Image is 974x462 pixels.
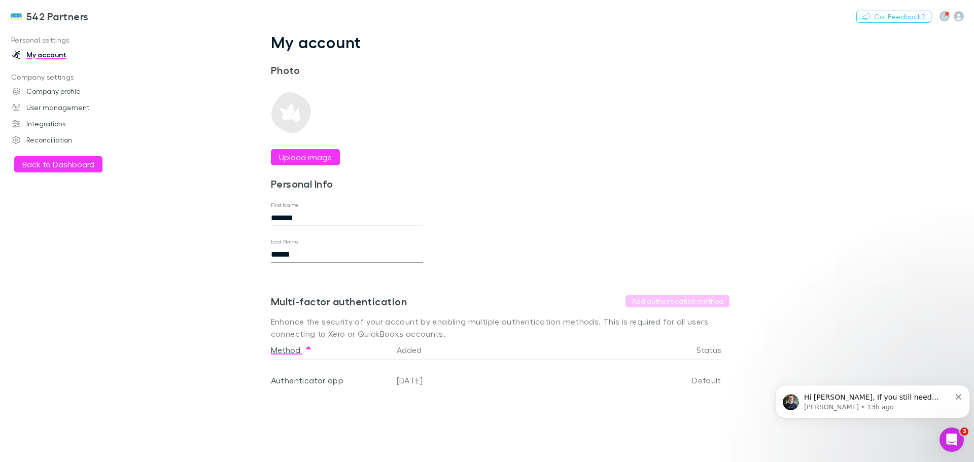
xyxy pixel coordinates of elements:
[14,156,102,172] button: Back to Dashboard
[940,428,964,452] iframe: Intercom live chat
[271,149,340,165] button: Upload image
[393,360,630,401] div: [DATE]
[2,47,137,63] a: My account
[271,360,389,401] div: Authenticator app
[271,92,311,133] img: Preview
[2,116,137,132] a: Integrations
[271,201,299,209] label: First Name
[271,238,299,245] label: Last Name
[271,340,312,360] button: Method
[625,295,729,307] button: Add authentication method
[2,71,137,84] p: Company settings
[2,83,137,99] a: Company profile
[271,315,729,340] p: Enhance the security of your account by enabling multiple authentication methods. This is require...
[10,10,22,22] img: 542 Partners's Logo
[2,99,137,116] a: User management
[960,428,968,436] span: 3
[271,295,407,307] h3: Multi-factor authentication
[697,340,734,360] button: Status
[630,360,721,401] div: Default
[856,11,931,23] button: Got Feedback?
[771,364,974,435] iframe: Intercom notifications message
[26,10,89,22] h3: 542 Partners
[271,64,423,76] h3: Photo
[2,132,137,148] a: Reconciliation
[271,177,423,190] h3: Personal Info
[271,32,729,52] h1: My account
[397,340,434,360] button: Added
[279,151,332,163] label: Upload image
[2,34,137,47] p: Personal settings
[4,4,95,28] a: 542 Partners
